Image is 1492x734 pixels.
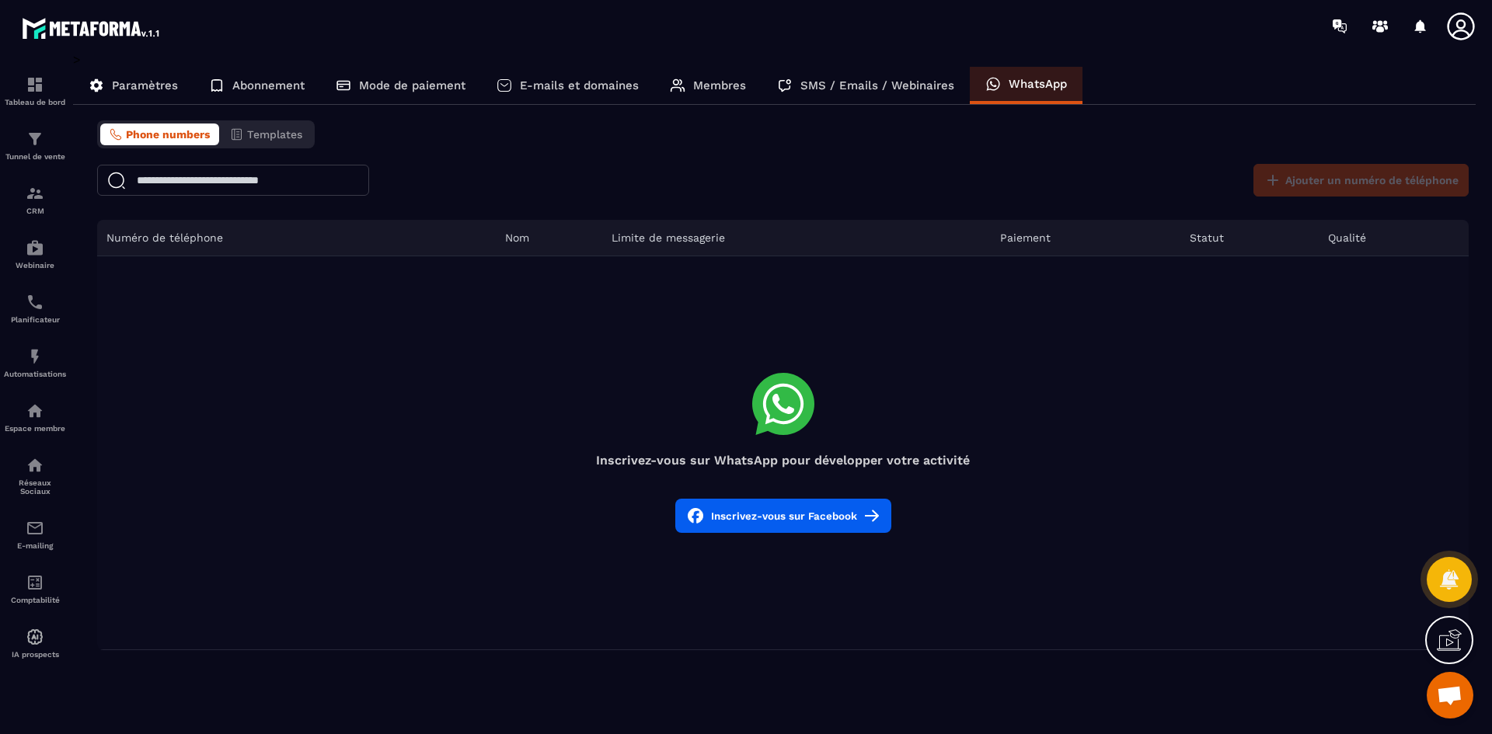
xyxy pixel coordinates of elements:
[4,227,66,281] a: automationsautomationsWebinaire
[4,315,66,324] p: Planificateur
[26,184,44,203] img: formation
[97,453,1469,468] h4: Inscrivez-vous sur WhatsApp pour développer votre activité
[602,220,992,256] th: Limite de messagerie
[693,78,746,92] p: Membres
[232,78,305,92] p: Abonnement
[26,347,44,366] img: automations
[112,78,178,92] p: Paramètres
[4,261,66,270] p: Webinaire
[4,424,66,433] p: Espace membre
[26,238,44,257] img: automations
[800,78,954,92] p: SMS / Emails / Webinaires
[4,336,66,390] a: automationsautomationsAutomatisations
[359,78,465,92] p: Mode de paiement
[1427,672,1473,718] a: Ouvrir le chat
[1180,220,1318,256] th: Statut
[126,128,210,141] span: Phone numbers
[26,75,44,94] img: formation
[26,293,44,311] img: scheduler
[4,562,66,616] a: accountantaccountantComptabilité
[4,390,66,444] a: automationsautomationsEspace membre
[4,281,66,336] a: schedulerschedulerPlanificateur
[4,98,66,106] p: Tableau de bord
[247,128,302,141] span: Templates
[73,52,1476,650] div: >
[26,402,44,420] img: automations
[4,207,66,215] p: CRM
[1319,220,1469,256] th: Qualité
[26,519,44,537] img: email
[4,507,66,562] a: emailemailE-mailing
[26,628,44,646] img: automations
[221,123,312,145] button: Templates
[4,64,66,118] a: formationformationTableau de bord
[4,370,66,378] p: Automatisations
[4,650,66,659] p: IA prospects
[4,478,66,496] p: Réseaux Sociaux
[1009,77,1067,91] p: WhatsApp
[26,573,44,592] img: accountant
[100,123,219,145] button: Phone numbers
[26,130,44,148] img: formation
[4,596,66,604] p: Comptabilité
[496,220,601,256] th: Nom
[26,456,44,475] img: social-network
[4,541,66,550] p: E-mailing
[991,220,1180,256] th: Paiement
[520,78,639,92] p: E-mails et domaines
[4,172,66,227] a: formationformationCRM
[4,118,66,172] a: formationformationTunnel de vente
[4,444,66,507] a: social-networksocial-networkRéseaux Sociaux
[97,220,496,256] th: Numéro de téléphone
[22,14,162,42] img: logo
[4,152,66,161] p: Tunnel de vente
[675,499,891,533] button: Inscrivez-vous sur Facebook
